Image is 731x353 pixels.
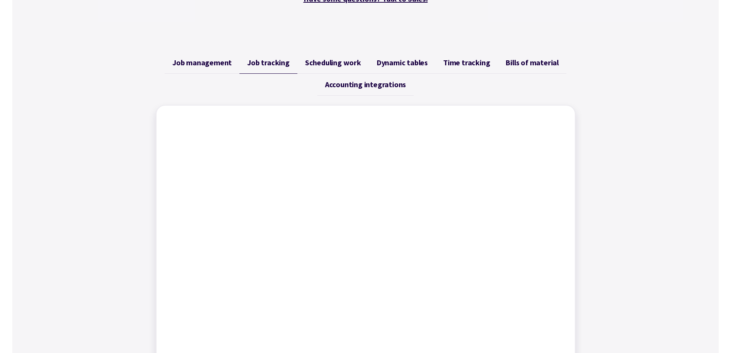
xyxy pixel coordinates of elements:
span: Scheduling work [305,58,361,67]
span: Accounting integrations [325,80,406,89]
iframe: Chat Widget [603,270,731,353]
span: Job management [172,58,232,67]
span: Job tracking [247,58,290,67]
span: Time tracking [443,58,490,67]
span: Bills of material [505,58,559,67]
span: Dynamic tables [376,58,428,67]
